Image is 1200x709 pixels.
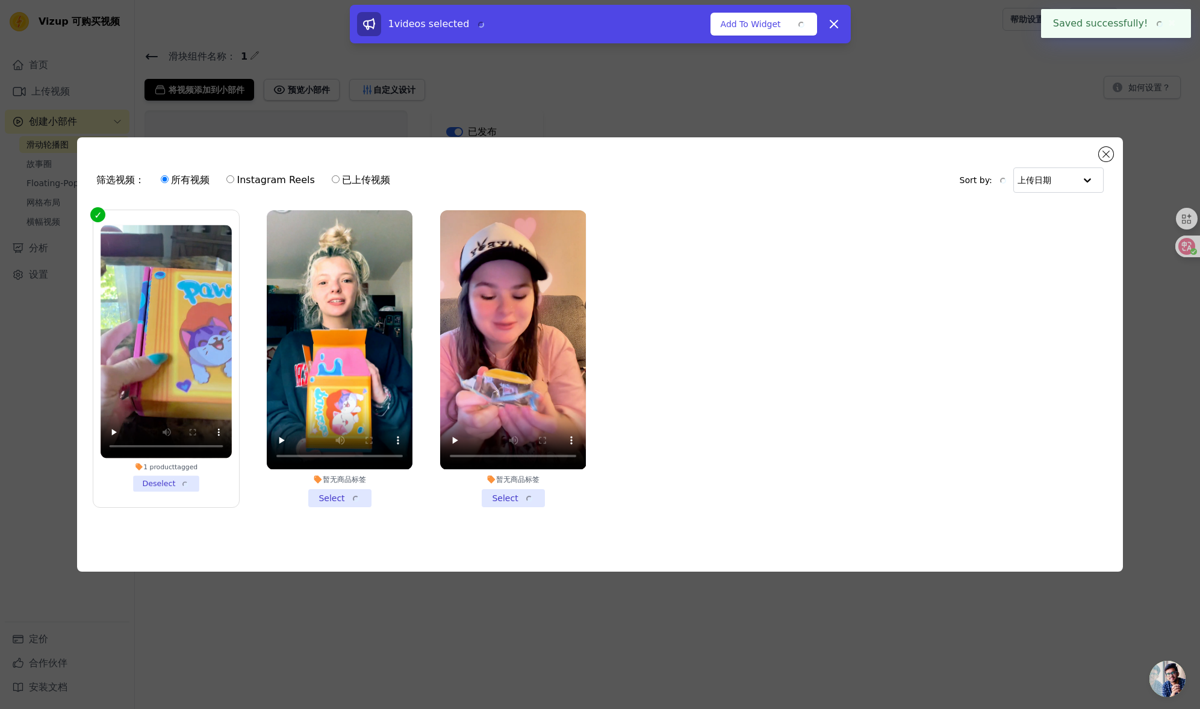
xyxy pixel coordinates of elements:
[1149,661,1186,697] div: Open chat
[342,174,390,186] font: 已上传视频
[1099,147,1113,161] button: Close modal
[226,172,315,188] label: Instagram Reels
[96,174,145,186] font: 筛选视频：
[171,174,210,186] font: 所有视频
[960,167,1104,193] div: Sort by:
[710,13,817,36] button: Add To Widget
[496,475,539,484] font: 暂无商品标签
[388,18,487,30] span: 1 videos selected
[1165,16,1179,31] button: Close
[323,475,366,484] font: 暂无商品标签
[1041,9,1191,38] div: Saved successfully!
[101,463,232,471] div: 1 product tagged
